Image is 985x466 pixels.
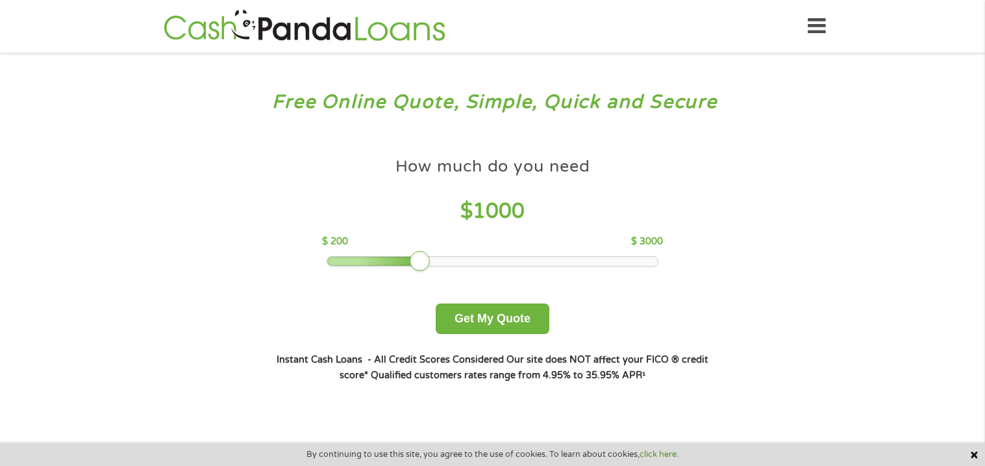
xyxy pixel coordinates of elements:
h4: How much do you need [395,156,590,177]
span: By continuing to use this site, you agree to the use of cookies. To learn about cookies, [306,450,679,459]
h4: $ [322,198,663,225]
strong: Our site does NOT affect your FICO ® credit score* [340,354,708,381]
button: Get My Quote [436,304,549,334]
a: click here. [640,449,679,460]
p: $ 200 [322,235,348,249]
p: $ 3000 [631,235,663,249]
span: 1000 [473,199,525,224]
strong: Instant Cash Loans - All Credit Scores Considered [277,354,504,365]
strong: Qualified customers rates range from 4.95% to 35.95% APR¹ [371,370,645,381]
img: GetLoanNow Logo [160,8,449,45]
h3: Free Online Quote, Simple, Quick and Secure [38,90,948,114]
